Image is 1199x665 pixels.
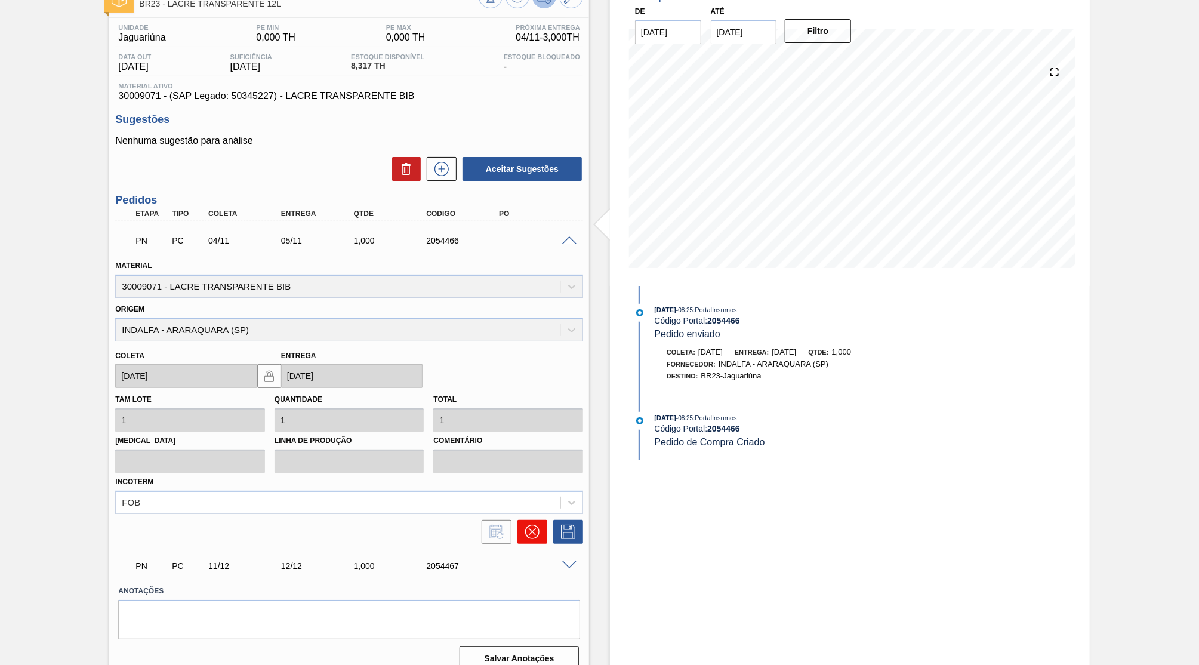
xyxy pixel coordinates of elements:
span: Suficiência [230,53,272,60]
span: Data out [118,53,151,60]
span: [DATE] [230,61,272,72]
div: FOB [122,497,140,507]
label: [MEDICAL_DATA] [115,432,265,450]
div: Salvar Pedido [547,520,583,544]
label: Origem [115,305,144,313]
span: PE MIN [256,24,295,31]
span: [DATE] [655,414,676,421]
div: Pedido de Compra [169,561,207,571]
div: 04/11/2025 [205,236,287,245]
div: Cancelar pedido [511,520,547,544]
div: Pedido em Negociação [132,227,171,254]
span: : PortalInsumos [693,306,736,313]
span: - 08:25 [676,307,693,313]
input: dd/mm/yyyy [115,364,257,388]
button: Aceitar Sugestões [463,157,582,181]
span: 8,317 TH [351,61,424,70]
div: 11/12/2025 [205,561,287,571]
div: - [501,53,583,72]
span: BR23-Jaguariúna [701,371,762,380]
label: Coleta [115,352,144,360]
label: Anotações [118,583,580,600]
div: Entrega [278,210,360,218]
span: INDALFA - ARARAQUARA (SP) [719,359,828,368]
span: Material ativo [118,82,580,90]
span: Estoque Disponível [351,53,424,60]
span: Unidade [118,24,165,31]
div: 12/12/2025 [278,561,360,571]
button: Filtro [785,19,851,43]
div: Qtde [351,210,433,218]
div: Código [423,210,505,218]
h3: Sugestões [115,113,583,126]
h3: Pedidos [115,194,583,207]
img: locked [262,369,276,383]
label: Entrega [281,352,316,360]
label: Incoterm [115,478,153,486]
span: [DATE] [655,306,676,313]
div: 2054467 [423,561,505,571]
div: 1,000 [351,236,433,245]
span: 1,000 [832,347,852,356]
span: : PortalInsumos [693,414,736,421]
span: 04/11 - 3,000 TH [516,32,580,43]
div: 2054466 [423,236,505,245]
input: dd/mm/yyyy [711,20,777,44]
p: PN [135,561,168,571]
div: Aceitar Sugestões [457,156,583,182]
label: Material [115,261,152,270]
div: 05/11/2025 [278,236,360,245]
strong: 2054466 [707,424,740,433]
div: Nova sugestão [421,157,457,181]
label: Total [433,395,457,404]
div: Pedido em Negociação [132,553,171,579]
div: Código Portal: [655,316,938,325]
div: Código Portal: [655,424,938,433]
label: Quantidade [275,395,322,404]
span: [DATE] [118,61,151,72]
img: atual [636,309,643,316]
input: dd/mm/yyyy [635,20,701,44]
span: Coleta: [667,349,695,356]
span: Fornecedor: [667,361,716,368]
button: locked [257,364,281,388]
div: Excluir Sugestões [386,157,421,181]
span: [DATE] [772,347,796,356]
label: Comentário [433,432,583,450]
div: 1,000 [351,561,433,571]
input: dd/mm/yyyy [281,364,423,388]
div: Tipo [169,210,207,218]
span: [DATE] [698,347,723,356]
p: PN [135,236,168,245]
span: Qtde: [808,349,828,356]
span: 0,000 TH [256,32,295,43]
span: 0,000 TH [386,32,426,43]
label: Até [711,7,725,16]
strong: 2054466 [707,316,740,325]
label: De [635,7,645,16]
div: Etapa [132,210,171,218]
span: - 08:25 [676,415,693,421]
div: PO [496,210,578,218]
span: PE MAX [386,24,426,31]
span: Destino: [667,372,698,380]
span: Jaguariúna [118,32,165,43]
span: Estoque Bloqueado [504,53,580,60]
div: Informar alteração no pedido [476,520,511,544]
span: 30009071 - (SAP Legado: 50345227) - LACRE TRANSPARENTE BIB [118,91,580,101]
span: Pedido de Compra Criado [655,437,765,447]
img: atual [636,417,643,424]
span: Entrega: [735,349,769,356]
label: Linha de Produção [275,432,424,450]
div: Pedido de Compra [169,236,207,245]
label: Tam lote [115,395,151,404]
span: Próxima Entrega [516,24,580,31]
div: Coleta [205,210,287,218]
p: Nenhuma sugestão para análise [115,136,583,146]
span: Pedido enviado [655,329,720,339]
